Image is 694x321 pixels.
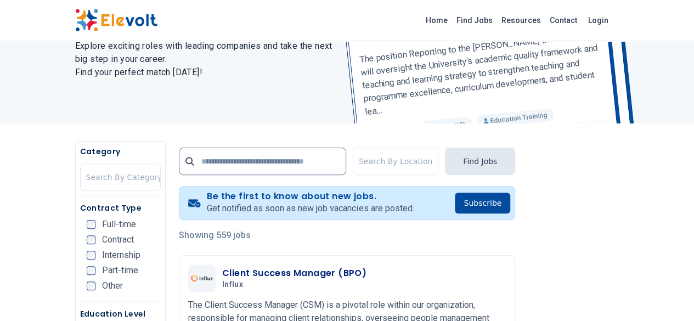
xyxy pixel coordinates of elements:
[222,267,366,280] h3: Client Success Manager (BPO)
[87,281,95,290] input: Other
[191,275,213,282] img: Influx
[207,191,414,202] h4: Be the first to know about new jobs.
[102,235,134,244] span: Contract
[452,12,497,29] a: Find Jobs
[87,266,95,275] input: Part-time
[102,220,136,229] span: Full-time
[75,40,334,79] h2: Explore exciting roles with leading companies and take the next big step in your career. Find you...
[80,146,161,157] h5: Category
[639,268,694,321] iframe: Chat Widget
[102,251,140,260] span: Internship
[545,12,582,29] a: Contact
[497,12,545,29] a: Resources
[421,12,452,29] a: Home
[582,9,615,31] a: Login
[75,9,157,32] img: Elevolt
[102,266,138,275] span: Part-time
[87,235,95,244] input: Contract
[222,280,243,290] span: Influx
[87,220,95,229] input: Full-time
[102,281,123,290] span: Other
[445,148,515,175] button: Find Jobs
[80,308,161,319] h5: Education Level
[80,202,161,213] h5: Contract Type
[179,229,515,242] p: Showing 559 jobs
[455,193,510,213] button: Subscribe
[87,251,95,260] input: Internship
[207,202,414,215] p: Get notified as soon as new job vacancies are posted.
